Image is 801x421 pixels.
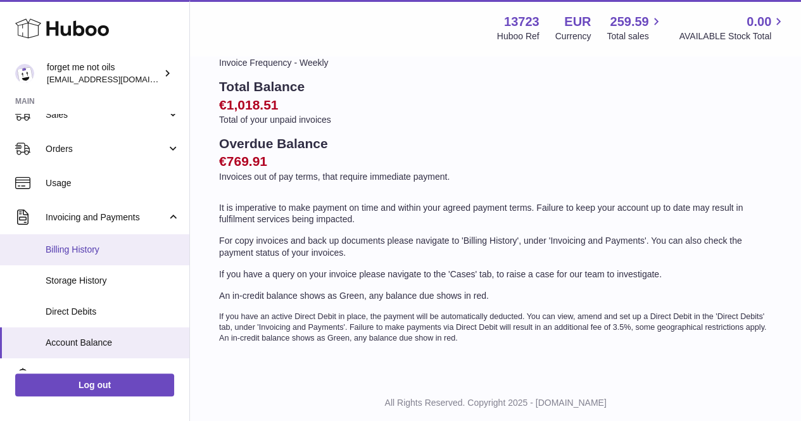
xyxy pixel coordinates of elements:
[46,143,167,155] span: Orders
[564,13,591,30] strong: EUR
[679,13,786,42] a: 0.00 AVAILABLE Stock Total
[219,135,772,153] h2: Overdue Balance
[607,30,663,42] span: Total sales
[607,13,663,42] a: 259.59 Total sales
[219,57,772,69] li: Invoice Frequency - Weekly
[47,61,161,85] div: forget me not oils
[219,311,772,344] p: If you have an active Direct Debit in place, the payment will be automatically deducted. You can ...
[46,369,180,381] span: Cases
[219,268,772,280] p: If you have a query on your invoice please navigate to the 'Cases' tab, to raise a case for our t...
[219,153,772,170] h2: €769.91
[679,30,786,42] span: AVAILABLE Stock Total
[46,244,180,256] span: Billing History
[15,374,174,396] a: Log out
[46,337,180,349] span: Account Balance
[747,13,771,30] span: 0.00
[219,290,772,302] p: An in-credit balance shows as Green, any balance due shows in red.
[47,74,186,84] span: [EMAIL_ADDRESS][DOMAIN_NAME]
[46,211,167,223] span: Invoicing and Payments
[46,306,180,318] span: Direct Debits
[219,202,772,226] p: It is imperative to make payment on time and within your agreed payment terms. Failure to keep yo...
[200,397,791,409] p: All Rights Reserved. Copyright 2025 - [DOMAIN_NAME]
[46,275,180,287] span: Storage History
[219,235,772,259] p: For copy invoices and back up documents please navigate to 'Billing History', under 'Invoicing an...
[497,30,539,42] div: Huboo Ref
[610,13,648,30] span: 259.59
[46,109,167,121] span: Sales
[46,177,180,189] span: Usage
[219,114,772,126] p: Total of your unpaid invoices
[504,13,539,30] strong: 13723
[219,171,772,183] p: Invoices out of pay terms, that require immediate payment.
[219,78,772,96] h2: Total Balance
[555,30,591,42] div: Currency
[219,96,772,114] h2: €1,018.51
[15,64,34,83] img: forgetmenothf@gmail.com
